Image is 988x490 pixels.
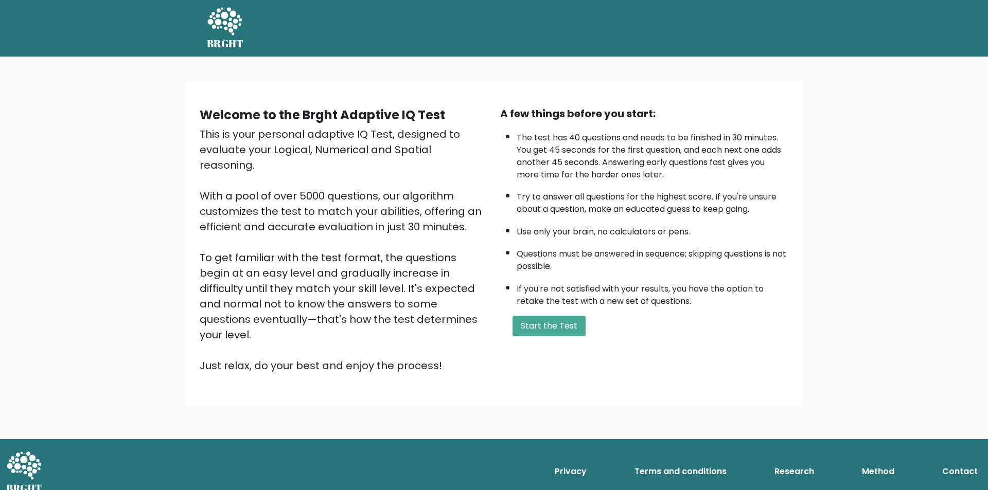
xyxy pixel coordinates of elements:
[938,461,982,482] a: Contact
[200,106,445,123] b: Welcome to the Brght Adaptive IQ Test
[207,38,244,50] h5: BRGHT
[517,221,788,238] li: Use only your brain, no calculators or pens.
[200,126,488,373] div: This is your personal adaptive IQ Test, designed to evaluate your Logical, Numerical and Spatial ...
[513,316,586,336] button: Start the Test
[517,278,788,307] li: If you're not satisfied with your results, you have the option to retake the test with a new set ...
[858,461,898,482] a: Method
[207,4,244,52] a: BRGHT
[770,461,818,482] a: Research
[517,126,788,181] li: The test has 40 questions and needs to be finished in 30 minutes. You get 45 seconds for the firs...
[500,106,788,121] div: A few things before you start:
[551,461,591,482] a: Privacy
[630,461,731,482] a: Terms and conditions
[517,243,788,273] li: Questions must be answered in sequence; skipping questions is not possible.
[517,186,788,215] li: Try to answer all questions for the highest score. If you're unsure about a question, make an edu...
